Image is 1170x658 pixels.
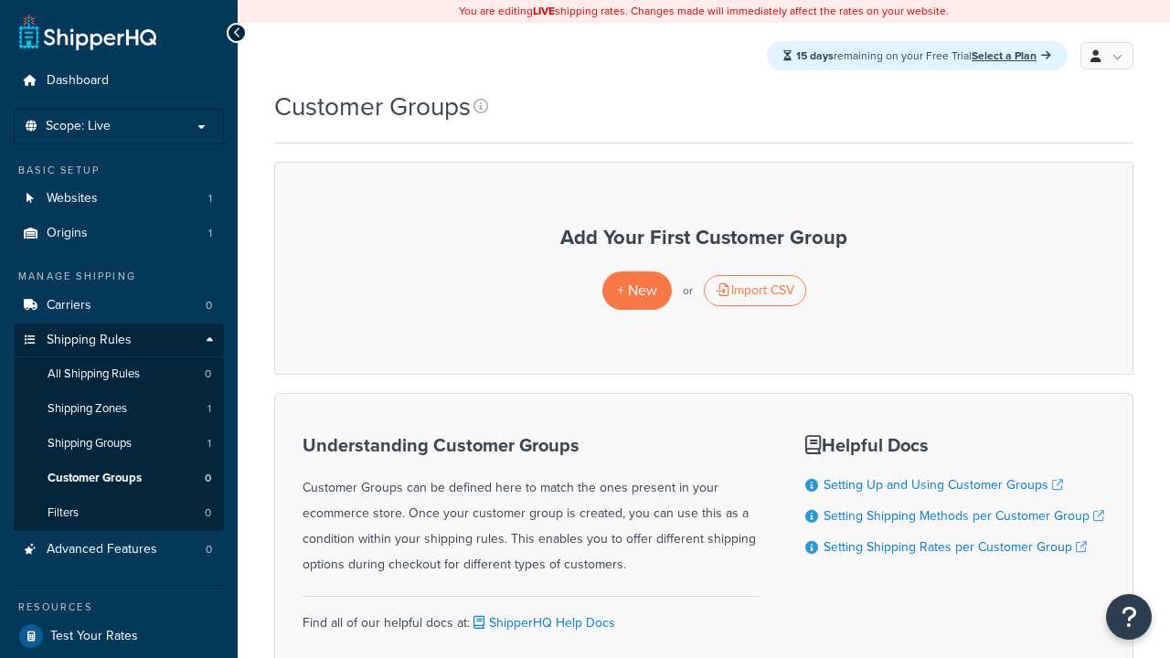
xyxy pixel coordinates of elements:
a: ShipperHQ Home [19,14,156,50]
a: Shipping Groups 1 [14,427,224,461]
a: Setting Shipping Rates per Customer Group [824,537,1087,557]
span: 0 [205,471,211,486]
p: or [683,278,693,303]
a: Shipping Rules [14,324,224,357]
span: All Shipping Rules [48,366,140,382]
li: Filters [14,496,224,530]
span: Shipping Groups [48,436,132,451]
span: 0 [205,505,211,521]
a: Shipping Zones 1 [14,392,224,426]
span: 0 [206,298,212,313]
a: ShipperHQ Help Docs [470,613,615,632]
li: Shipping Rules [14,324,224,532]
span: 1 [208,191,212,207]
span: Customer Groups [48,471,142,486]
li: Customer Groups [14,462,224,495]
a: + New [602,271,672,309]
li: Shipping Zones [14,392,224,426]
li: Origins [14,217,224,250]
a: Dashboard [14,64,224,98]
span: 0 [206,542,212,557]
span: + New [617,280,657,301]
a: Advanced Features 0 [14,533,224,567]
span: Advanced Features [47,542,157,557]
strong: 15 days [796,48,834,64]
a: Websites 1 [14,182,224,216]
a: Setting Shipping Methods per Customer Group [824,506,1104,525]
span: 1 [207,436,211,451]
li: Advanced Features [14,533,224,567]
div: Manage Shipping [14,269,224,284]
div: Customer Groups can be defined here to match the ones present in your ecommerce store. Once your ... [303,435,760,578]
li: Carriers [14,289,224,323]
b: LIVE [533,3,555,19]
span: Shipping Rules [47,333,132,348]
span: Filters [48,505,79,521]
span: 1 [207,401,211,417]
div: Resources [14,600,224,615]
button: Open Resource Center [1106,594,1152,640]
a: Filters 0 [14,496,224,530]
span: 1 [208,226,212,241]
div: Find all of our helpful docs at: [303,596,760,636]
span: Scope: Live [46,119,111,134]
a: Carriers 0 [14,289,224,323]
span: Dashboard [47,73,109,89]
span: Shipping Zones [48,401,127,417]
a: Setting Up and Using Customer Groups [824,475,1063,494]
span: Websites [47,191,98,207]
div: Import CSV [704,275,806,306]
span: Carriers [47,298,91,313]
h3: Helpful Docs [805,435,1104,455]
h1: Customer Groups [274,89,471,124]
a: Select a Plan [972,48,1051,64]
span: 0 [205,366,211,382]
li: All Shipping Rules [14,357,224,391]
a: Origins 1 [14,217,224,250]
li: Websites [14,182,224,216]
h3: Add Your First Customer Group [293,227,1114,249]
div: Basic Setup [14,163,224,178]
li: Shipping Groups [14,427,224,461]
a: Customer Groups 0 [14,462,224,495]
span: Test Your Rates [50,629,138,644]
h3: Understanding Customer Groups [303,435,760,455]
div: remaining on your Free Trial [767,41,1068,70]
span: Origins [47,226,88,241]
a: All Shipping Rules 0 [14,357,224,391]
a: Test Your Rates [14,620,224,653]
